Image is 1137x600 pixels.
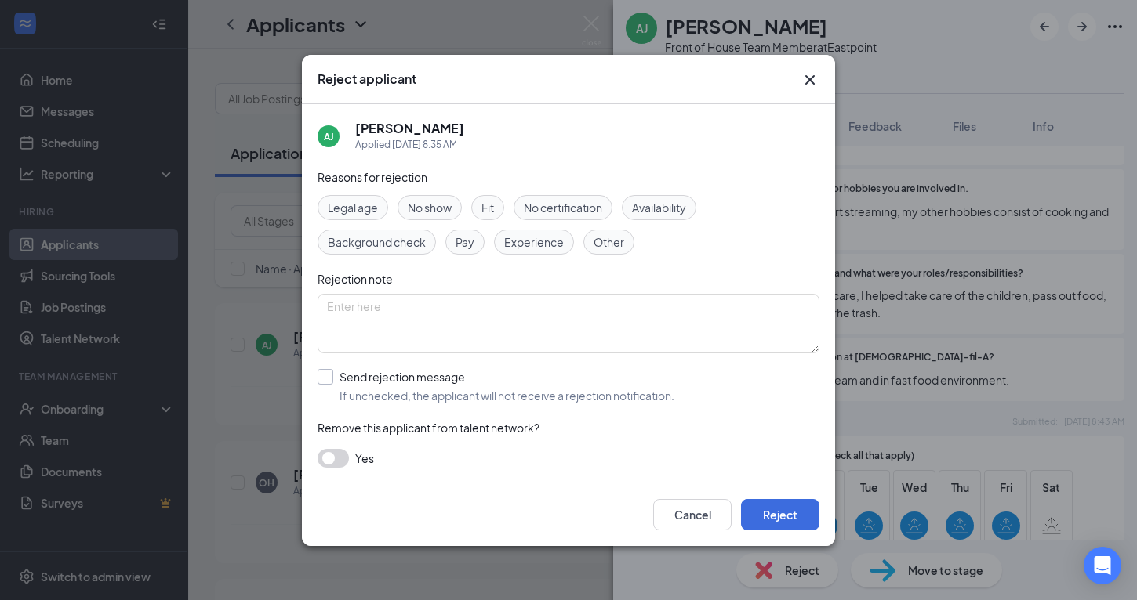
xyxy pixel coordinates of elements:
[481,199,494,216] span: Fit
[355,137,464,153] div: Applied [DATE] 8:35 AM
[632,199,686,216] span: Availability
[328,233,426,251] span: Background check
[408,199,452,216] span: No show
[1084,547,1121,584] div: Open Intercom Messenger
[318,170,427,184] span: Reasons for rejection
[504,233,564,251] span: Experience
[456,233,474,251] span: Pay
[524,199,602,216] span: No certification
[318,272,393,286] span: Rejection note
[318,421,539,435] span: Remove this applicant from talent network?
[653,499,732,530] button: Cancel
[318,70,416,88] h3: Reject applicant
[801,70,819,89] button: Close
[355,449,374,468] span: Yes
[328,199,378,216] span: Legal age
[324,129,334,143] div: AJ
[355,120,464,137] h5: [PERSON_NAME]
[801,70,819,89] svg: Cross
[594,233,624,251] span: Other
[741,499,819,530] button: Reject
